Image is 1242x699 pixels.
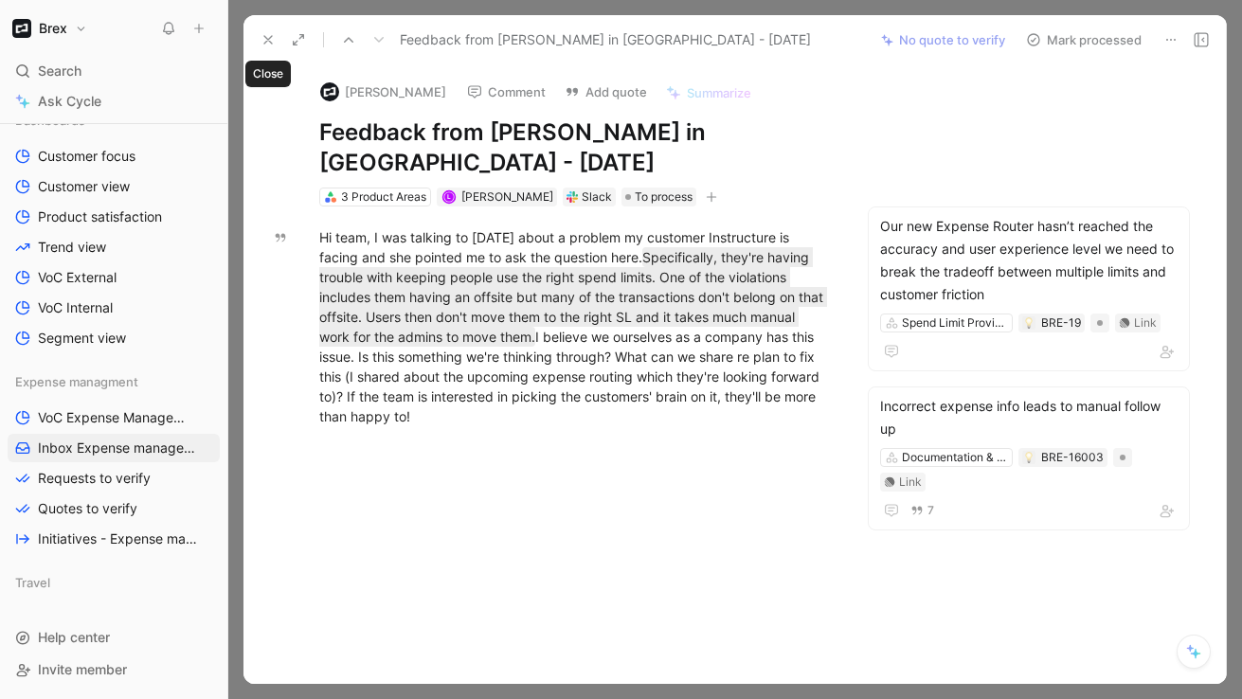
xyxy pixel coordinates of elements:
[1022,451,1035,464] button: 💡
[245,61,291,87] div: Close
[635,188,693,206] span: To process
[38,469,151,488] span: Requests to verify
[38,629,110,645] span: Help center
[8,434,220,462] a: Inbox Expense management
[38,207,162,226] span: Product satisfaction
[319,227,832,426] div: Hi team, I was talking to [DATE] about a problem my customer Instructure is facing and she pointe...
[8,57,220,85] div: Search
[657,80,760,106] button: Summarize
[8,494,220,523] a: Quotes to verify
[8,367,220,396] div: Expense managment
[902,448,1008,467] div: Documentation & Compliance
[8,203,220,231] a: Product satisfaction
[1017,27,1150,53] button: Mark processed
[461,189,553,204] span: [PERSON_NAME]
[8,263,220,292] a: VoC External
[443,191,454,202] div: L
[8,525,220,553] a: Initiatives - Expense management
[8,568,220,602] div: Travel
[312,78,455,106] button: logo[PERSON_NAME]
[38,238,106,257] span: Trend view
[582,188,612,206] div: Slack
[873,27,1014,53] button: No quote to verify
[38,298,113,317] span: VoC Internal
[38,147,135,166] span: Customer focus
[1041,314,1081,332] div: BRE-19
[880,395,1178,440] div: Incorrect expense info leads to manual follow up
[400,28,811,51] span: Feedback from [PERSON_NAME] in [GEOGRAPHIC_DATA] - [DATE]
[12,19,31,38] img: Brex
[880,215,1178,306] div: Our new Expense Router hasn’t reached the accuracy and user experience level we need to break the...
[341,188,426,206] div: 3 Product Areas
[556,79,656,105] button: Add quote
[8,367,220,553] div: Expense managmentVoC Expense ManagementInbox Expense managementRequests to verifyQuotes to verify...
[15,573,50,592] span: Travel
[8,568,220,597] div: Travel
[8,464,220,493] a: Requests to verify
[687,84,751,101] span: Summarize
[902,314,1008,332] div: Spend Limit Provisioning
[8,142,220,170] a: Customer focus
[8,233,220,261] a: Trend view
[8,623,220,652] div: Help center
[38,439,195,457] span: Inbox Expense management
[8,15,92,42] button: BrexBrex
[38,60,81,82] span: Search
[38,177,130,196] span: Customer view
[38,268,117,287] span: VoC External
[1023,452,1035,463] img: 💡
[38,408,194,427] span: VoC Expense Management
[38,329,126,348] span: Segment view
[319,117,832,178] h1: Feedback from [PERSON_NAME] in [GEOGRAPHIC_DATA] - [DATE]
[8,294,220,322] a: VoC Internal
[38,90,101,113] span: Ask Cycle
[38,661,127,677] span: Invite member
[319,247,827,347] mark: Specifically, they're having trouble with keeping people use the right spend limits. One of the v...
[459,79,554,105] button: Comment
[8,87,220,116] a: Ask Cycle
[1023,317,1035,329] img: 💡
[899,473,922,492] div: Link
[1022,316,1035,330] button: 💡
[38,499,137,518] span: Quotes to verify
[320,82,339,101] img: logo
[621,188,696,206] div: To process
[8,106,220,352] div: DashboardsCustomer focusCustomer viewProduct satisfactionTrend viewVoC ExternalVoC InternalSegmen...
[907,500,938,521] button: 7
[8,655,220,684] div: Invite member
[15,372,138,391] span: Expense managment
[8,324,220,352] a: Segment view
[927,505,934,516] span: 7
[1041,448,1104,467] div: BRE-16003
[1134,314,1157,332] div: Link
[8,403,220,432] a: VoC Expense Management
[38,529,198,548] span: Initiatives - Expense management
[8,172,220,201] a: Customer view
[39,20,67,37] h1: Brex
